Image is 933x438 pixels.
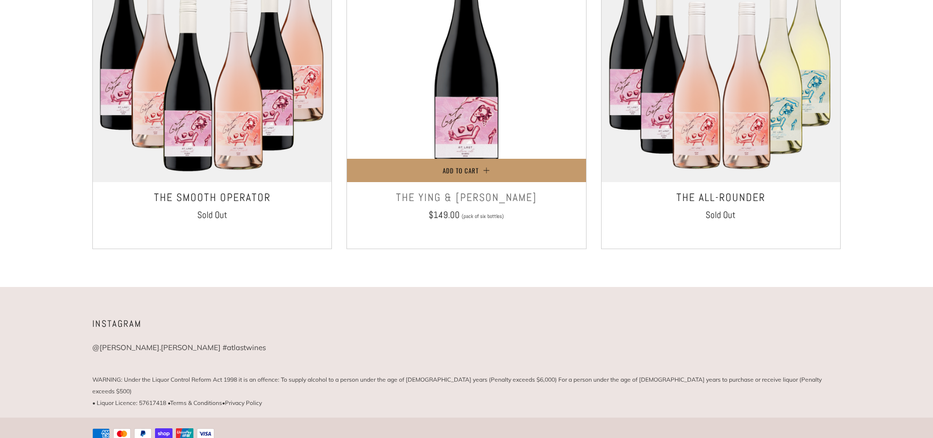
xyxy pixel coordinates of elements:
a: Privacy Policy [225,399,262,406]
h4: INSTAGRAM [92,316,459,332]
span: Sold Out [706,209,736,221]
span: Sold Out [197,209,227,221]
h3: THE ALL-ROUNDER [606,188,835,207]
a: THE ALL-ROUNDER Sold Out [602,188,840,236]
a: The Smooth Operator Sold Out [93,188,331,236]
h3: The Ying & [PERSON_NAME] [352,188,581,207]
h3: The Smooth Operator [98,188,327,207]
span: WARNING: Under the Liquor Control Reform Act 1998 it is an offence: To supply alcohol to a person... [92,374,841,397]
span: (pack of six bottles) [462,214,504,219]
span: Add to Cart [443,166,479,175]
a: The Ying & [PERSON_NAME] $149.00 (pack of six bottles) [347,188,586,236]
span: $149.00 [429,209,460,221]
span: • Liquor Licence: 57617418 • • [92,397,841,409]
a: Terms & Conditions [170,399,222,406]
a: @[PERSON_NAME].[PERSON_NAME] #atlastwines [92,340,266,355]
button: Add to Cart [347,159,586,182]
